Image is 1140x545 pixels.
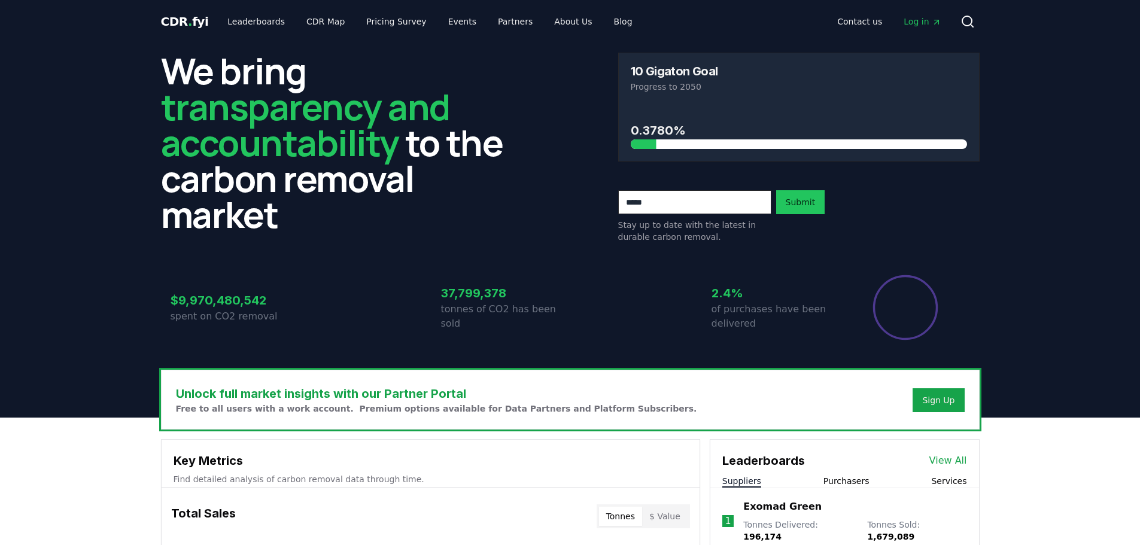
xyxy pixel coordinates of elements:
a: Events [439,11,486,32]
h3: $9,970,480,542 [171,291,300,309]
h3: 10 Gigaton Goal [631,65,718,77]
span: 1,679,089 [867,532,914,541]
a: About Us [545,11,601,32]
button: Submit [776,190,825,214]
a: Pricing Survey [357,11,436,32]
a: CDR Map [297,11,354,32]
h3: Key Metrics [174,452,688,470]
p: spent on CO2 removal [171,309,300,324]
button: Suppliers [722,475,761,487]
h3: Unlock full market insights with our Partner Portal [176,385,697,403]
h2: We bring to the carbon removal market [161,53,522,232]
a: Contact us [828,11,892,32]
a: CDR.fyi [161,13,209,30]
a: View All [929,453,967,468]
span: . [188,14,192,29]
nav: Main [218,11,642,32]
a: Leaderboards [218,11,294,32]
span: CDR fyi [161,14,209,29]
h3: Total Sales [171,504,236,528]
a: Sign Up [922,394,954,406]
p: of purchases have been delivered [712,302,841,331]
a: Log in [894,11,950,32]
button: $ Value [642,507,688,526]
div: Percentage of sales delivered [872,274,939,341]
h3: 37,799,378 [441,284,570,302]
button: Purchasers [823,475,870,487]
button: Tonnes [599,507,642,526]
button: Services [931,475,966,487]
p: tonnes of CO2 has been sold [441,302,570,331]
h3: 0.3780% [631,121,967,139]
p: Tonnes Delivered : [743,519,855,543]
p: Free to all users with a work account. Premium options available for Data Partners and Platform S... [176,403,697,415]
p: 1 [725,514,731,528]
span: transparency and accountability [161,82,450,167]
nav: Main [828,11,950,32]
a: Blog [604,11,642,32]
span: Log in [904,16,941,28]
p: Find detailed analysis of carbon removal data through time. [174,473,688,485]
span: 196,174 [743,532,782,541]
h3: Leaderboards [722,452,805,470]
p: Stay up to date with the latest in durable carbon removal. [618,219,771,243]
a: Exomad Green [743,500,822,514]
p: Tonnes Sold : [867,519,966,543]
a: Partners [488,11,542,32]
p: Progress to 2050 [631,81,967,93]
h3: 2.4% [712,284,841,302]
button: Sign Up [913,388,964,412]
